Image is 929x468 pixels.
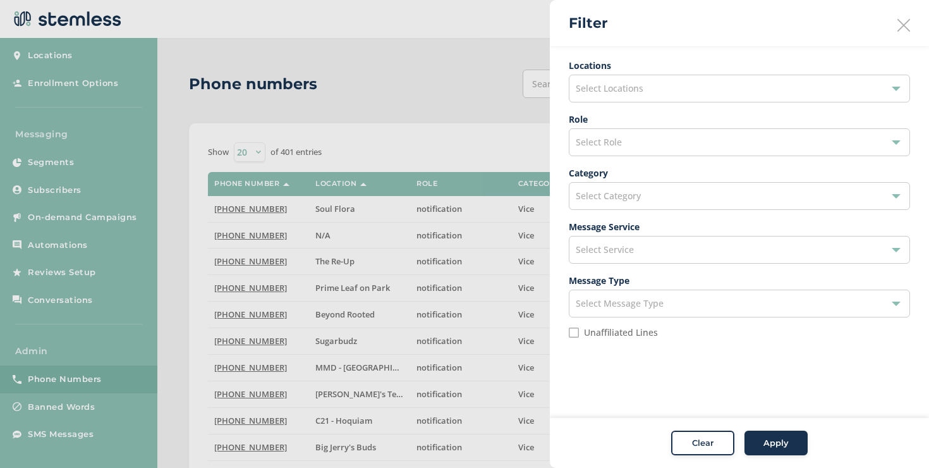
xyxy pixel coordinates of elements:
span: Select Category [576,190,641,202]
label: Message Type [569,274,910,287]
h2: Filter [569,13,607,34]
span: Select Service [576,243,634,256]
button: Clear [671,431,734,456]
span: Select Locations [576,82,643,94]
iframe: Chat Widget [866,407,929,468]
button: Apply [744,431,808,456]
label: Category [569,166,910,180]
span: Clear [692,437,713,450]
label: Locations [569,59,910,72]
span: Apply [763,437,789,450]
label: Role [569,113,910,126]
label: Message Service [569,220,910,233]
span: Select Role [576,136,622,148]
label: Unaffiliated Lines [584,328,658,337]
span: Select Message Type [576,297,664,309]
